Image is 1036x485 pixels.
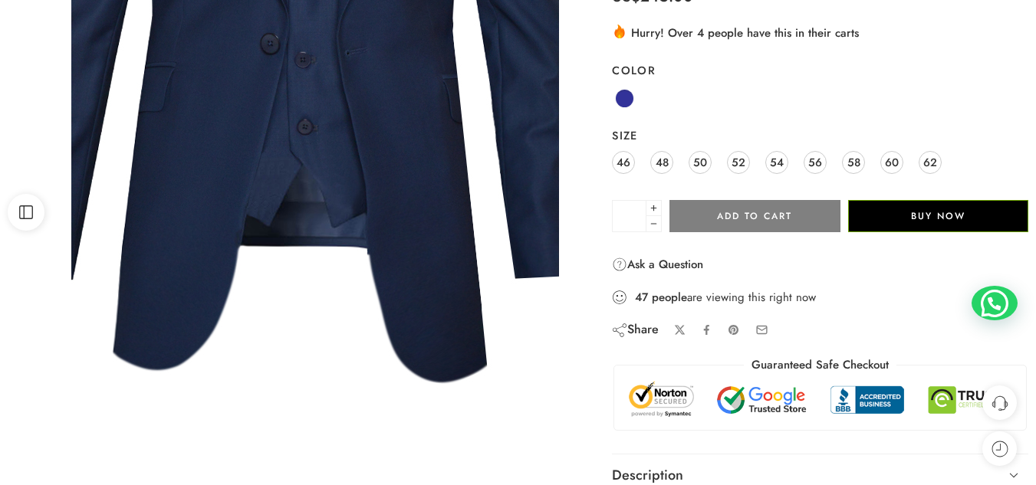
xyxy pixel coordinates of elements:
[612,63,1028,78] label: Color
[728,324,740,336] a: Pin on Pinterest
[919,151,942,174] a: 62
[808,152,822,172] span: 56
[612,23,1028,41] div: Hurry! Over 4 people have this in their carts
[650,151,673,174] a: 48
[847,152,860,172] span: 58
[842,151,865,174] a: 58
[765,151,788,174] a: 54
[727,151,750,174] a: 52
[885,152,899,172] span: 60
[732,152,745,172] span: 52
[674,324,686,336] a: Share on X
[612,289,1028,306] div: are viewing this right now
[669,200,840,232] button: Add to cart
[626,381,1015,418] img: Trust
[744,357,896,373] legend: Guaranteed Safe Checkout
[693,152,707,172] span: 50
[701,324,712,336] a: Share on Facebook
[635,290,648,305] strong: 47
[755,323,768,336] a: Email to your friends
[880,151,903,174] a: 60
[612,200,646,232] input: Product quantity
[689,151,712,174] a: 50
[652,290,687,305] strong: people
[612,128,1028,143] label: Size
[656,152,669,172] span: 48
[848,200,1028,232] button: Buy Now
[612,151,635,174] a: 46
[617,152,630,172] span: 46
[612,321,659,338] div: Share
[770,152,784,172] span: 54
[923,152,937,172] span: 62
[612,255,703,274] a: Ask a Question
[804,151,827,174] a: 56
